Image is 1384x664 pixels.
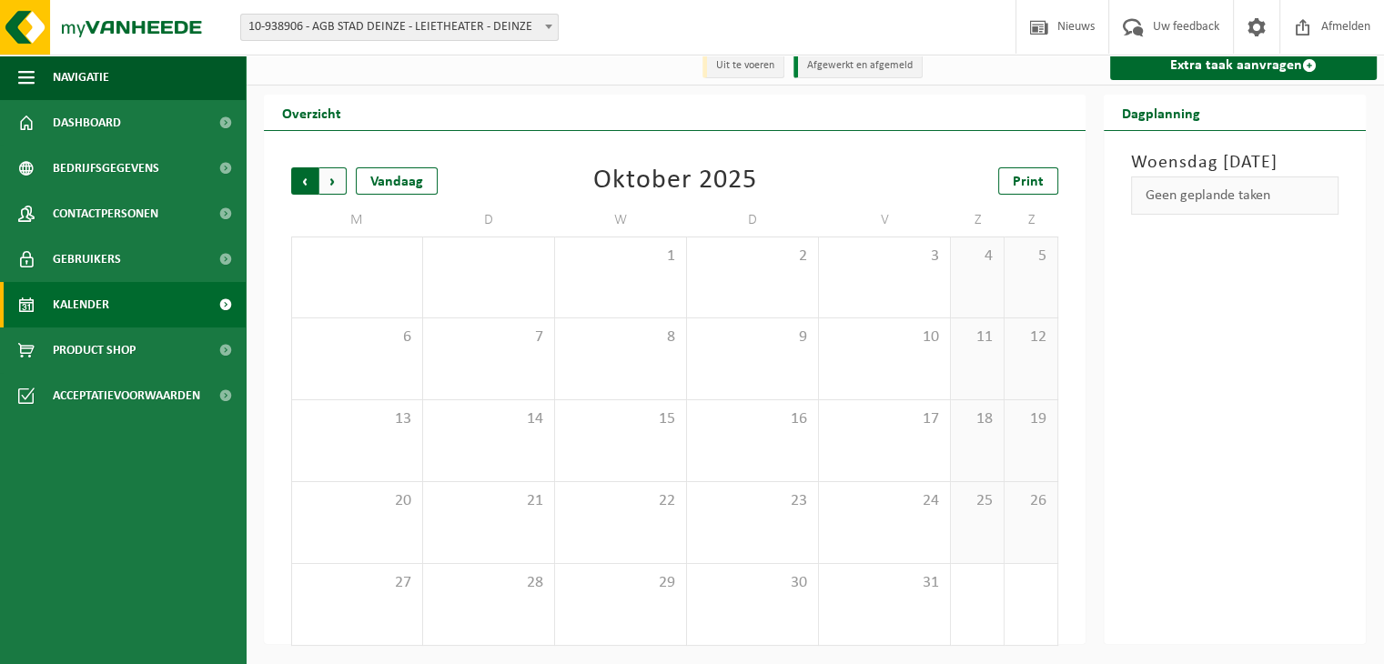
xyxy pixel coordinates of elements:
span: 20 [301,491,413,511]
td: D [687,204,819,236]
span: 1 [564,246,677,267]
span: Navigatie [53,55,109,100]
span: 23 [696,491,809,511]
td: D [423,204,555,236]
span: 6 [301,327,413,347]
span: Acceptatievoorwaarden [53,373,200,418]
span: 16 [696,409,809,429]
span: 26 [1014,491,1048,511]
div: Vandaag [356,167,438,195]
span: Vorige [291,167,318,195]
span: 30 [696,573,809,593]
span: 2 [696,246,809,267]
div: Oktober 2025 [593,167,757,195]
span: 9 [696,327,809,347]
span: 25 [960,491,995,511]
span: 8 [564,327,677,347]
span: Kalender [53,282,109,327]
span: 18 [960,409,995,429]
span: Print [1013,175,1044,189]
td: V [819,204,951,236]
span: 14 [432,409,545,429]
td: Z [1005,204,1058,236]
span: 10-938906 - AGB STAD DEINZE - LEIETHEATER - DEINZE [240,14,559,41]
a: Extra taak aanvragen [1110,51,1377,80]
span: 29 [564,573,677,593]
td: M [291,204,423,236]
span: 5 [1014,246,1048,267]
span: 28 [432,573,545,593]
span: Bedrijfsgegevens [53,146,159,191]
span: Dashboard [53,100,121,146]
span: 3 [828,246,941,267]
span: 27 [301,573,413,593]
h3: Woensdag [DATE] [1131,149,1339,176]
span: Volgende [319,167,347,195]
span: Gebruikers [53,236,121,282]
div: Geen geplande taken [1131,176,1339,215]
span: 31 [828,573,941,593]
span: 22 [564,491,677,511]
a: Print [998,167,1058,195]
span: 19 [1014,409,1048,429]
li: Uit te voeren [702,54,784,78]
span: 24 [828,491,941,511]
span: 13 [301,409,413,429]
span: 12 [1014,327,1048,347]
span: 17 [828,409,941,429]
span: 21 [432,491,545,511]
td: W [555,204,687,236]
span: 10 [828,327,941,347]
h2: Dagplanning [1104,95,1218,130]
h2: Overzicht [264,95,359,130]
span: 15 [564,409,677,429]
span: Contactpersonen [53,191,158,236]
span: 7 [432,327,545,347]
span: 10-938906 - AGB STAD DEINZE - LEIETHEATER - DEINZE [241,15,558,40]
span: Product Shop [53,327,136,373]
li: Afgewerkt en afgemeld [793,54,923,78]
td: Z [951,204,1005,236]
span: 4 [960,246,995,267]
span: 11 [960,327,995,347]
